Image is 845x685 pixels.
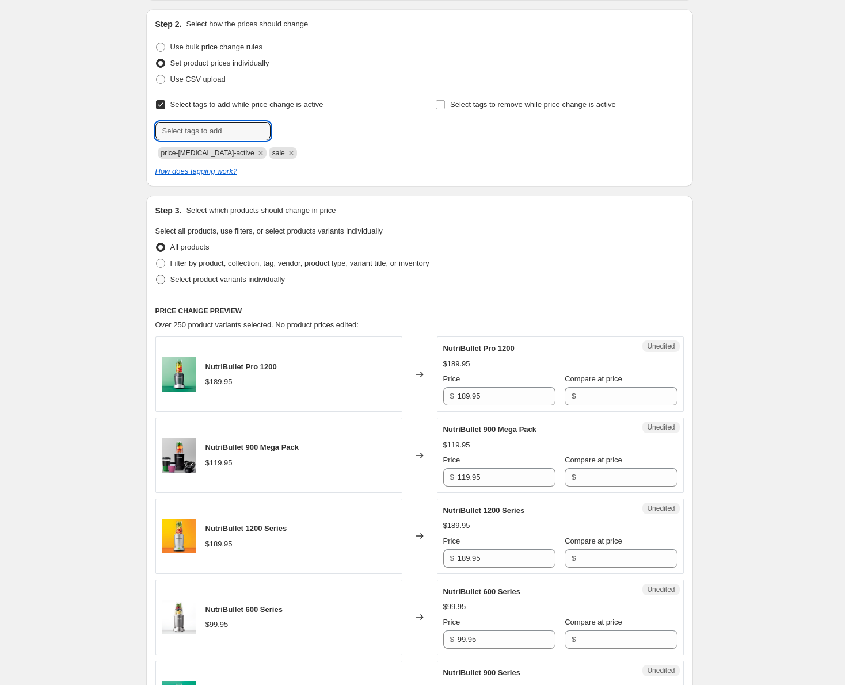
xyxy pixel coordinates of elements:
span: sale [272,149,285,157]
span: Compare at price [565,374,622,383]
div: $99.95 [443,601,466,613]
span: $ [572,635,576,644]
span: Unedited [647,585,675,594]
span: Select all products, use filters, or select products variants individually [155,227,383,235]
input: Select tags to add [155,122,271,140]
h6: PRICE CHANGE PREVIEW [155,307,684,316]
span: Select product variants individually [170,275,285,284]
span: Compare at price [565,456,622,464]
span: $ [450,392,454,400]
span: Price [443,456,460,464]
span: Compare at price [565,618,622,626]
span: Unedited [647,423,675,432]
button: Remove price-change-job-active [256,148,266,158]
span: NutriBullet Pro 1200 [205,362,277,371]
span: Compare at price [565,537,622,545]
span: Over 250 product variants selected. No product prices edited: [155,320,359,329]
p: Select which products should change in price [186,205,336,216]
div: $119.95 [205,457,233,469]
p: Select how the prices should change [186,18,308,30]
span: price-change-job-active [161,149,254,157]
span: Unedited [647,504,675,513]
img: mega_pack_website4_80x.png [162,438,196,473]
span: NutriBullet 900 Mega Pack [205,443,299,451]
img: NB_1200Series_Hero_2000x2000_3a552d22-5044-4832-addf-dc4c4a715bf8_80x.jpg [162,519,196,553]
span: Unedited [647,666,675,675]
span: Use CSV upload [170,75,226,83]
span: NutriBullet 900 Mega Pack [443,425,537,434]
span: NutriBullet 900 Series [443,668,520,677]
span: Price [443,374,460,383]
a: How does tagging work? [155,167,237,175]
span: $ [450,554,454,562]
span: Price [443,618,460,626]
button: Remove sale [286,148,296,158]
h2: Step 3. [155,205,182,216]
img: Untitleddesign_1_80x.png [162,600,196,634]
span: NutriBullet 1200 Series [443,506,525,515]
span: Use bulk price change rules [170,43,262,51]
span: $ [572,554,576,562]
h2: Step 2. [155,18,182,30]
span: Unedited [647,342,675,351]
span: $ [572,392,576,400]
div: $99.95 [205,619,229,630]
div: $119.95 [443,439,470,451]
span: $ [450,473,454,481]
span: Select tags to remove while price change is active [450,100,616,109]
span: NutriBullet Pro 1200 [443,344,515,353]
div: $189.95 [443,358,470,370]
span: All products [170,243,210,251]
div: $189.95 [205,538,233,550]
span: Select tags to add while price change is active [170,100,323,109]
span: Price [443,537,460,545]
span: Filter by product, collection, tag, vendor, product type, variant title, or inventory [170,259,429,267]
span: NutriBullet 1200 Series [205,524,287,533]
span: NutriBullet 600 Series [205,605,283,614]
div: $189.95 [443,520,470,531]
img: Untitleddesign_4_80x.png [162,357,196,392]
span: Set product prices individually [170,59,269,67]
span: NutriBullet 600 Series [443,587,520,596]
div: $189.95 [205,376,233,388]
span: $ [572,473,576,481]
span: $ [450,635,454,644]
